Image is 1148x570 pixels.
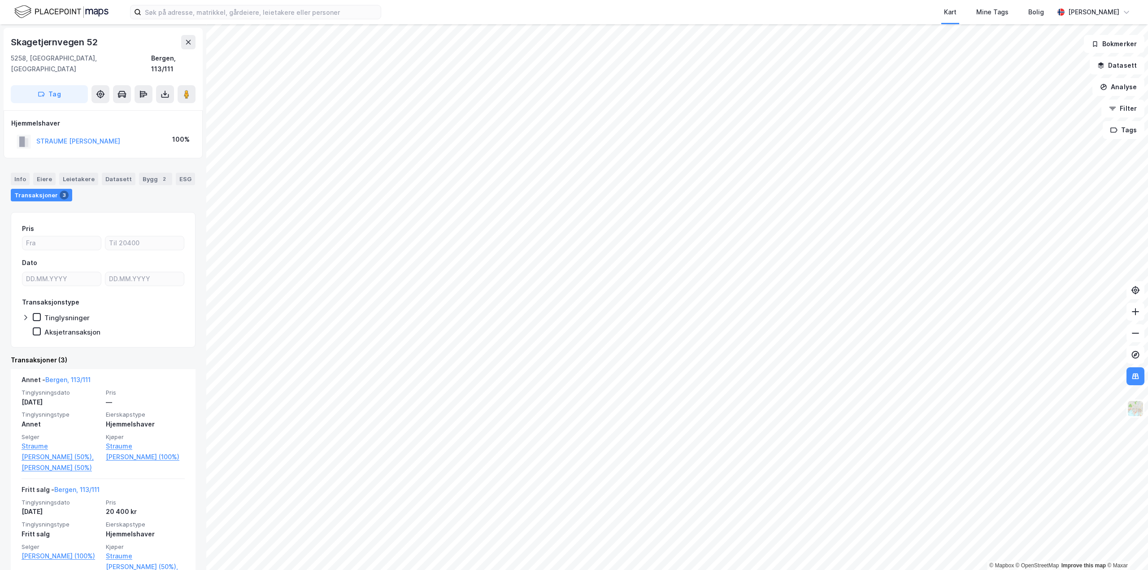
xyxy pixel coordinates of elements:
div: [DATE] [22,506,100,517]
div: Fritt salg [22,529,100,540]
div: Annet - [22,374,91,389]
a: Mapbox [989,562,1014,569]
div: Kontrollprogram for chat [1103,527,1148,570]
input: DD.MM.YYYY [105,272,184,286]
a: OpenStreetMap [1016,562,1059,569]
span: Pris [106,499,185,506]
div: Hjemmelshaver [106,419,185,430]
span: Tinglysningsdato [22,389,100,396]
div: Kart [944,7,957,17]
div: Bolig [1028,7,1044,17]
button: Bokmerker [1084,35,1144,53]
input: DD.MM.YYYY [22,272,101,286]
div: Transaksjoner (3) [11,355,196,365]
div: Tinglysninger [44,313,90,322]
button: Datasett [1090,57,1144,74]
span: Selger [22,543,100,551]
div: Hjemmelshaver [11,118,195,129]
img: Z [1127,400,1144,417]
div: Leietakere [59,173,98,185]
div: — [106,397,185,408]
input: Søk på adresse, matrikkel, gårdeiere, leietakere eller personer [141,5,381,19]
a: Improve this map [1061,562,1106,569]
a: [PERSON_NAME] (100%) [22,551,100,561]
div: 20 400 kr [106,506,185,517]
a: Bergen, 113/111 [54,486,100,493]
div: Annet [22,419,100,430]
div: Mine Tags [976,7,1009,17]
button: Filter [1101,100,1144,117]
div: ESG [176,173,195,185]
div: 3 [60,191,69,200]
a: Straume [PERSON_NAME] (50%), [22,441,100,462]
div: Skagetjernvegen 52 [11,35,99,49]
div: Pris [22,223,34,234]
span: Kjøper [106,433,185,441]
div: [PERSON_NAME] [1068,7,1119,17]
a: Bergen, 113/111 [45,376,91,383]
iframe: Chat Widget [1103,527,1148,570]
div: Bygg [139,173,172,185]
a: [PERSON_NAME] (50%) [22,462,100,473]
button: Tag [11,85,88,103]
div: Transaksjonstype [22,297,79,308]
div: Hjemmelshaver [106,529,185,540]
div: [DATE] [22,397,100,408]
div: Eiere [33,173,56,185]
span: Kjøper [106,543,185,551]
div: 2 [160,174,169,183]
div: Dato [22,257,37,268]
div: Bergen, 113/111 [151,53,196,74]
div: Fritt salg - [22,484,100,499]
a: Straume [PERSON_NAME] (100%) [106,441,185,462]
input: Fra [22,236,101,250]
input: Til 20400 [105,236,184,250]
div: Transaksjoner [11,189,72,201]
button: Tags [1103,121,1144,139]
span: Tinglysningstype [22,521,100,528]
button: Analyse [1092,78,1144,96]
span: Selger [22,433,100,441]
div: Aksjetransaksjon [44,328,100,336]
span: Tinglysningsdato [22,499,100,506]
div: 5258, [GEOGRAPHIC_DATA], [GEOGRAPHIC_DATA] [11,53,151,74]
span: Pris [106,389,185,396]
span: Eierskapstype [106,411,185,418]
img: logo.f888ab2527a4732fd821a326f86c7f29.svg [14,4,109,20]
span: Tinglysningstype [22,411,100,418]
div: 100% [172,134,190,145]
div: Info [11,173,30,185]
div: Datasett [102,173,135,185]
span: Eierskapstype [106,521,185,528]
